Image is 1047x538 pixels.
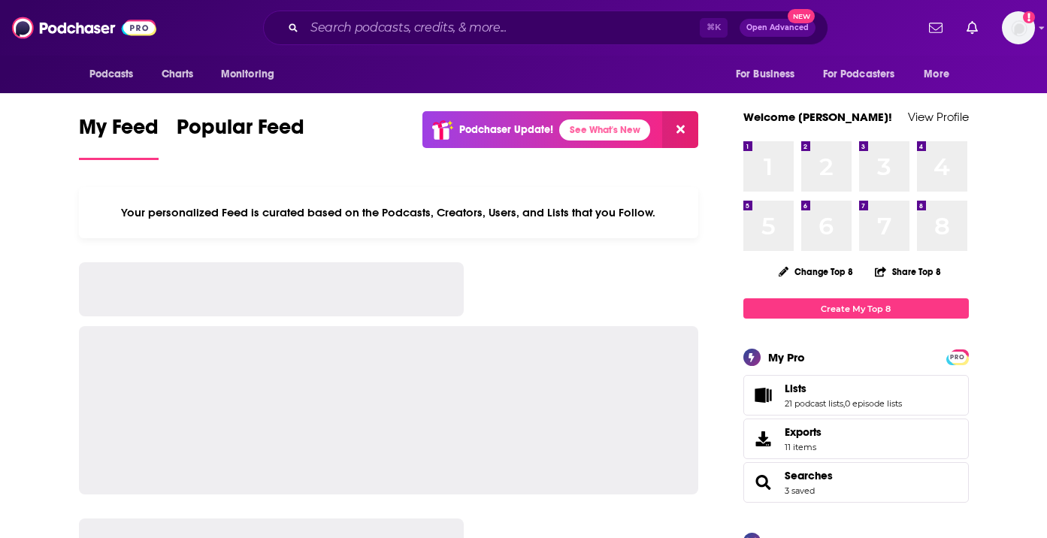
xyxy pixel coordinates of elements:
[961,15,984,41] a: Show notifications dropdown
[746,24,809,32] span: Open Advanced
[749,472,779,493] a: Searches
[843,398,845,409] span: ,
[79,60,153,89] button: open menu
[788,9,815,23] span: New
[177,114,304,160] a: Popular Feed
[874,257,942,286] button: Share Top 8
[700,18,728,38] span: ⌘ K
[785,442,822,452] span: 11 items
[1002,11,1035,44] img: User Profile
[743,110,892,124] a: Welcome [PERSON_NAME]!
[177,114,304,149] span: Popular Feed
[845,398,902,409] a: 0 episode lists
[725,60,814,89] button: open menu
[559,119,650,141] a: See What's New
[743,298,969,319] a: Create My Top 8
[743,419,969,459] a: Exports
[12,14,156,42] img: Podchaser - Follow, Share and Rate Podcasts
[736,64,795,85] span: For Business
[1002,11,1035,44] span: Logged in as megcassidy
[749,385,779,406] a: Lists
[913,60,968,89] button: open menu
[304,16,700,40] input: Search podcasts, credits, & more...
[770,262,863,281] button: Change Top 8
[459,123,553,136] p: Podchaser Update!
[1023,11,1035,23] svg: Add a profile image
[785,382,902,395] a: Lists
[924,64,949,85] span: More
[749,428,779,449] span: Exports
[949,352,967,363] span: PRO
[743,462,969,503] span: Searches
[949,351,967,362] a: PRO
[923,15,949,41] a: Show notifications dropdown
[263,11,828,45] div: Search podcasts, credits, & more...
[210,60,294,89] button: open menu
[823,64,895,85] span: For Podcasters
[740,19,816,37] button: Open AdvancedNew
[89,64,134,85] span: Podcasts
[785,425,822,439] span: Exports
[785,485,815,496] a: 3 saved
[79,114,159,149] span: My Feed
[152,60,203,89] a: Charts
[1002,11,1035,44] button: Show profile menu
[785,382,806,395] span: Lists
[79,114,159,160] a: My Feed
[813,60,917,89] button: open menu
[79,187,699,238] div: Your personalized Feed is curated based on the Podcasts, Creators, Users, and Lists that you Follow.
[908,110,969,124] a: View Profile
[785,398,843,409] a: 21 podcast lists
[162,64,194,85] span: Charts
[768,350,805,364] div: My Pro
[785,469,833,482] a: Searches
[743,375,969,416] span: Lists
[221,64,274,85] span: Monitoring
